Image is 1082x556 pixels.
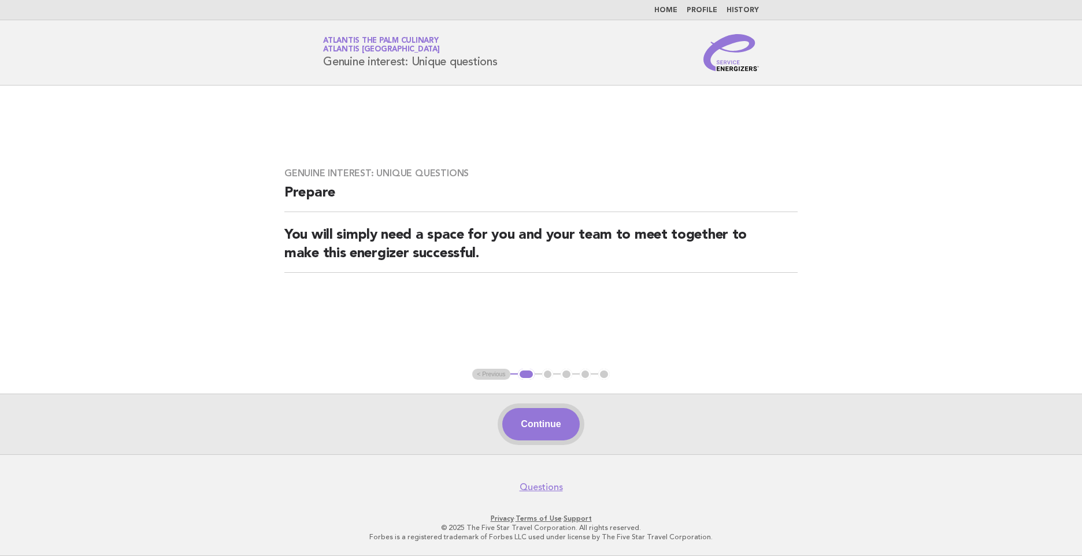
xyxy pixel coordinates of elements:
[284,168,798,179] h3: Genuine interest: Unique questions
[564,514,592,522] a: Support
[727,7,759,14] a: History
[703,34,759,71] img: Service Energizers
[687,7,717,14] a: Profile
[502,408,579,440] button: Continue
[187,532,895,542] p: Forbes is a registered trademark of Forbes LLC used under license by The Five Star Travel Corpora...
[284,226,798,273] h2: You will simply need a space for you and your team to meet together to make this energizer succes...
[323,38,498,68] h1: Genuine interest: Unique questions
[516,514,562,522] a: Terms of Use
[491,514,514,522] a: Privacy
[323,46,440,54] span: Atlantis [GEOGRAPHIC_DATA]
[654,7,677,14] a: Home
[187,523,895,532] p: © 2025 The Five Star Travel Corporation. All rights reserved.
[520,481,563,493] a: Questions
[323,37,440,53] a: Atlantis The Palm CulinaryAtlantis [GEOGRAPHIC_DATA]
[284,184,798,212] h2: Prepare
[187,514,895,523] p: · ·
[518,369,535,380] button: 1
